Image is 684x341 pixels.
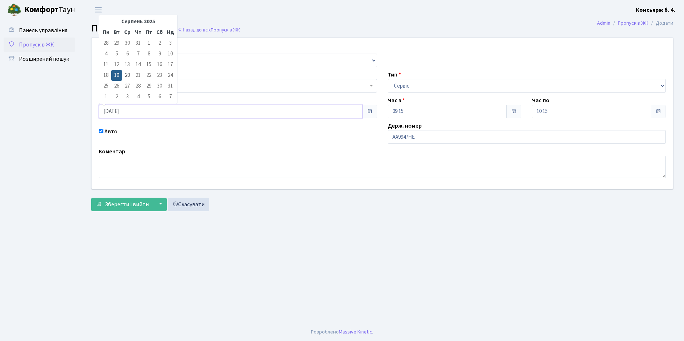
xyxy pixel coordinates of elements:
span: Зберегти і вийти [105,201,149,208]
span: Пропуск в ЖК [91,21,152,35]
td: 19 [111,70,122,81]
td: 6 [154,92,165,102]
label: Час по [532,96,549,105]
a: Пропуск в ЖК [4,38,75,52]
div: Розроблено . [311,328,373,336]
th: Пн [101,27,111,38]
th: Серпень 2025 [111,16,165,27]
td: 31 [165,81,176,92]
td: 28 [101,38,111,49]
input: АА1234АА [388,130,666,144]
td: 20 [122,70,133,81]
td: 11 [101,59,111,70]
td: 29 [143,81,154,92]
td: 22 [143,70,154,81]
th: Сб [154,27,165,38]
td: 4 [101,49,111,59]
label: Тип [388,70,401,79]
th: Нд [165,27,176,38]
td: 13 [122,59,133,70]
td: 2 [154,38,165,49]
td: 30 [122,38,133,49]
td: 23 [154,70,165,81]
td: 4 [133,92,143,102]
span: Розширений пошук [19,55,69,63]
td: 18 [101,70,111,81]
th: Пт [143,27,154,38]
button: Переключити навігацію [89,4,107,16]
a: Скасувати [168,198,209,211]
span: корп. 04Б, 252, Константінова Алла Віталіївна <span class='la la-check-square text-success'></span> [99,79,377,93]
td: 12 [111,59,122,70]
td: 28 [133,81,143,92]
td: 9 [154,49,165,59]
a: Консьєрж б. 4. [636,6,675,14]
span: Пропуск в ЖК [211,26,240,33]
img: logo.png [7,3,21,17]
td: 1 [143,38,154,49]
td: 5 [111,49,122,59]
td: 29 [111,38,122,49]
td: 7 [165,92,176,102]
b: Комфорт [24,4,59,15]
td: 31 [133,38,143,49]
td: 2 [111,92,122,102]
span: Таун [24,4,75,16]
button: Зберегти і вийти [91,198,153,211]
td: 24 [165,70,176,81]
label: Авто [104,127,117,136]
td: 30 [154,81,165,92]
td: 3 [122,92,133,102]
td: 3 [165,38,176,49]
td: 27 [122,81,133,92]
label: Держ. номер [388,122,422,130]
td: 17 [165,59,176,70]
td: 15 [143,59,154,70]
th: Вт [111,27,122,38]
th: Чт [133,27,143,38]
td: 26 [111,81,122,92]
label: Час з [388,96,405,105]
span: корп. 04Б, 252, Константінова Алла Віталіївна <span class='la la-check-square text-success'></span> [103,82,368,89]
td: 8 [143,49,154,59]
td: 21 [133,70,143,81]
label: Коментар [99,147,125,156]
li: Додати [648,19,673,27]
td: 16 [154,59,165,70]
td: 10 [165,49,176,59]
td: 1 [101,92,111,102]
a: Пропуск в ЖК [618,19,648,27]
td: 14 [133,59,143,70]
th: Ср [122,27,133,38]
a: Розширений пошук [4,52,75,66]
td: 5 [143,92,154,102]
td: 6 [122,49,133,59]
span: Панель управління [19,26,67,34]
nav: breadcrumb [586,16,684,31]
a: Massive Kinetic [339,328,372,336]
a: Admin [597,19,610,27]
a: Панель управління [4,23,75,38]
td: 7 [133,49,143,59]
span: Пропуск в ЖК [19,41,54,49]
a: Назад до всіхПропуск в ЖК [178,26,240,33]
td: 25 [101,81,111,92]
